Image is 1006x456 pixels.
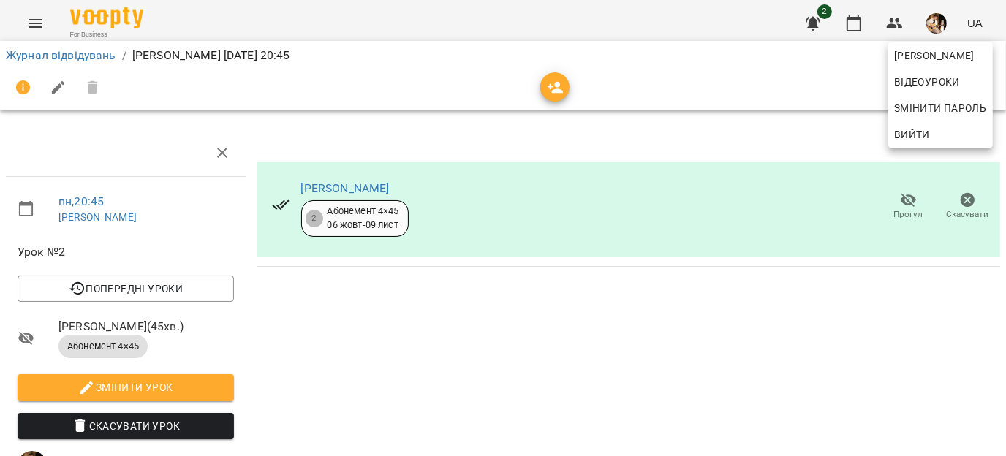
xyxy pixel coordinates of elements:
span: [PERSON_NAME] [894,47,987,64]
a: Змінити пароль [888,95,993,121]
a: [PERSON_NAME] [888,42,993,69]
span: Вийти [894,126,930,143]
a: Відеоуроки [888,69,966,95]
span: Змінити пароль [894,99,987,117]
button: Вийти [888,121,993,148]
span: Відеоуроки [894,73,960,91]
